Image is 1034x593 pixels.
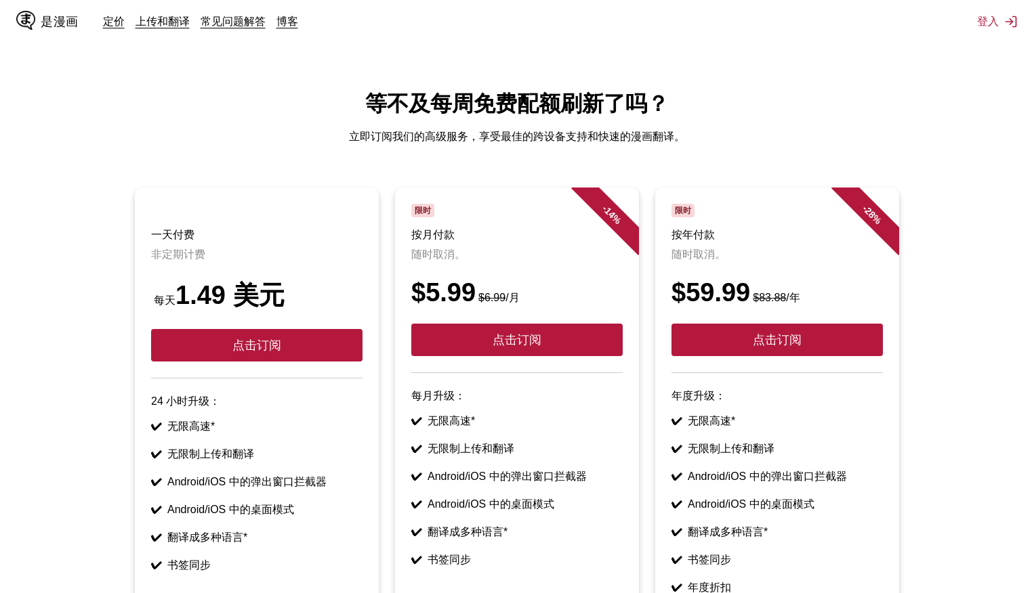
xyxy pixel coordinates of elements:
[16,11,35,30] img: IsManga 标志
[151,229,194,240] font: 一天付费
[151,395,220,407] font: 24 小时升级：
[151,329,363,361] button: 点击订阅
[671,554,682,565] font: ✔
[493,333,541,347] font: 点击订阅
[505,292,519,303] font: /月
[167,476,327,487] font: Android/iOS 中的弹出窗口拦截器
[671,324,883,356] button: 点击订阅
[411,554,422,565] font: ✔
[671,470,682,482] font: ✔
[232,338,281,352] font: 点击订阅
[411,526,422,537] font: ✔
[411,248,466,260] font: 随时取消。
[786,292,800,303] font: /年
[610,213,623,226] font: %
[349,131,685,142] font: 立即订阅我们的高级服务，享受最佳的跨设备支持和快速的漫画翻译。
[365,91,669,116] font: 等不及每周免费配额刷新了吗？
[411,324,623,356] button: 点击订阅
[688,498,814,510] font: Android/iOS 中的桌面模式
[411,390,466,401] font: 每月升级：
[151,476,162,487] font: ✔
[411,443,422,454] font: ✔
[688,470,847,482] font: Android/iOS 中的弹出窗口拦截器
[671,443,682,454] font: ✔
[428,470,587,482] font: Android/iOS 中的弹出窗口拦截器
[136,14,190,28] a: 上传和翻译
[428,554,471,565] font: 书签同步
[16,11,103,32] a: IsManga 标志是漫画
[671,390,726,401] font: 年度升级：
[151,448,162,460] font: ✔
[167,531,247,543] font: 翻译成多种语言*
[167,559,211,571] font: 书签同步
[753,333,802,347] font: 点击订阅
[428,526,508,537] font: 翻译成多种语言*
[671,498,682,510] font: ✔
[688,415,735,426] font: 无限高速*
[151,248,205,260] font: 非定期计费
[671,415,682,426] font: ✔
[103,14,125,28] a: 定价
[671,278,750,307] font: $59.99
[151,420,162,432] font: ✔
[753,292,786,303] font: $83.88
[870,213,884,226] font: %
[671,581,682,593] font: ✔
[151,559,162,571] font: ✔
[478,292,505,303] font: $6.99
[688,443,774,454] font: 无限制上传和翻译
[411,229,455,240] font: 按月付款
[151,531,162,543] font: ✔
[977,14,1018,29] button: 登入
[602,205,617,220] font: 14
[675,206,691,215] font: 限时
[688,526,768,537] font: 翻译成多种语言*
[600,203,611,213] font: -
[415,206,431,215] font: 限时
[671,526,682,537] font: ✔
[671,248,726,260] font: 随时取消。
[671,229,715,240] font: 按年付款
[863,205,877,220] font: 28
[688,554,731,565] font: 书签同步
[276,14,298,28] a: 博客
[167,504,294,515] font: Android/iOS 中的桌面模式
[167,448,254,460] font: 无限制上传和翻译
[411,498,422,510] font: ✔
[411,278,476,307] font: $5.99
[411,470,422,482] font: ✔
[201,14,266,28] a: 常见问题解答
[428,498,554,510] font: Android/iOS 中的桌面模式
[154,294,175,306] font: 每天
[151,504,162,515] font: ✔
[41,15,79,28] font: 是漫画
[1004,15,1018,28] img: 登出
[977,14,999,28] font: 登入
[688,581,731,593] font: 年度折扣
[175,281,285,309] font: 1.49 美元
[167,420,215,432] font: 无限高速*
[861,203,871,213] font: -
[411,415,422,426] font: ✔
[428,415,475,426] font: 无限高速*
[428,443,514,454] font: 无限制上传和翻译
